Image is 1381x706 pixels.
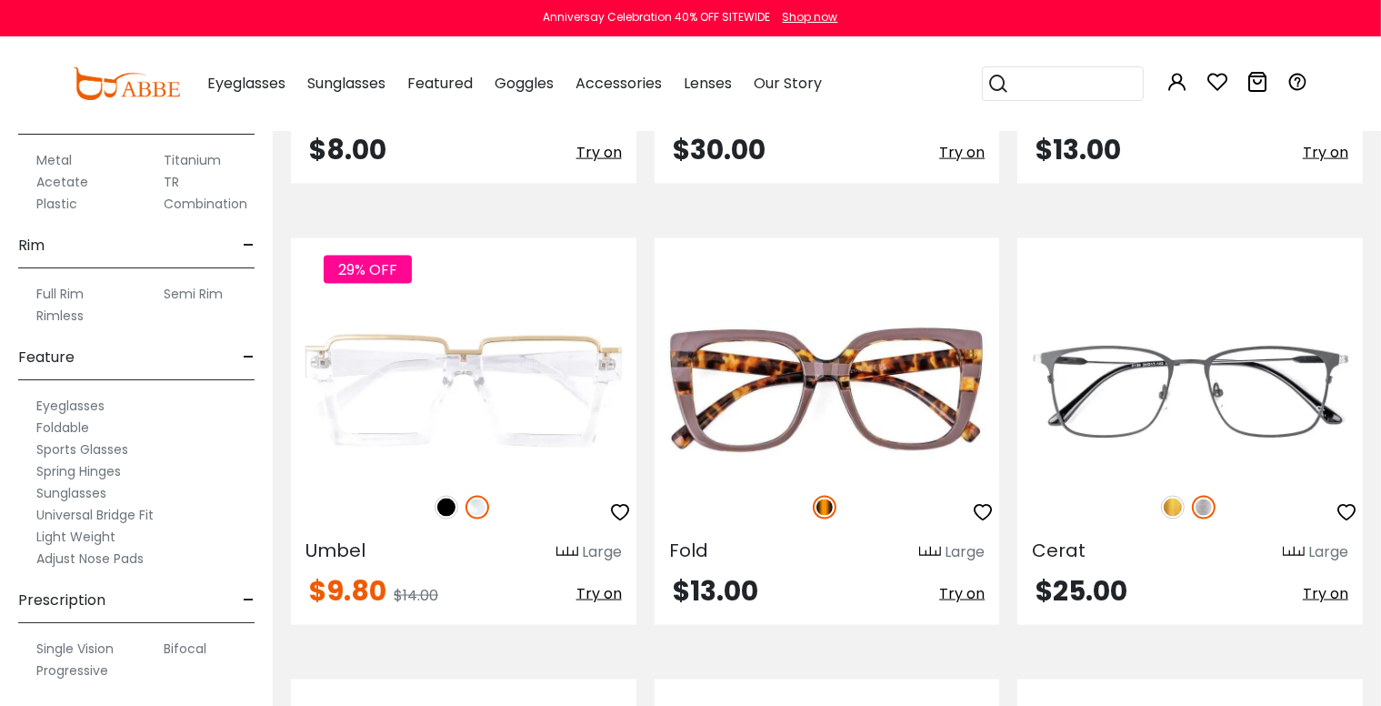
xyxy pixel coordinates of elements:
[36,482,106,504] label: Sunglasses
[73,67,180,100] img: abbeglasses.com
[36,283,84,305] label: Full Rim
[307,73,385,94] span: Sunglasses
[207,73,285,94] span: Eyeglasses
[18,224,45,267] span: Rim
[945,541,985,563] div: Large
[544,9,771,25] div: Anniversay Celebration 40% OFF SITEWIDE
[1303,583,1348,604] span: Try on
[36,171,88,193] label: Acetate
[673,130,766,169] span: $30.00
[164,149,221,171] label: Titanium
[576,583,622,604] span: Try on
[684,73,732,94] span: Lenses
[582,541,622,563] div: Large
[435,496,458,519] img: Black
[164,193,247,215] label: Combination
[36,526,115,548] label: Light Weight
[36,417,89,439] label: Foldable
[939,583,985,604] span: Try on
[36,460,121,482] label: Spring Hinges
[36,660,108,681] label: Progressive
[1032,538,1086,563] span: Cerat
[576,578,622,610] button: Try on
[556,546,578,560] img: size ruler
[243,224,255,267] span: -
[465,496,489,519] img: Clear
[813,496,836,519] img: Tortoise
[1036,571,1127,610] span: $25.00
[774,9,838,25] a: Shop now
[164,171,179,193] label: TR
[36,638,114,660] label: Single Vision
[36,439,128,460] label: Sports Glasses
[291,304,636,477] img: Fclear Umbel - Plastic ,Universal Bridge Fit
[1161,496,1185,519] img: Gold
[305,538,365,563] span: Umbel
[36,395,105,417] label: Eyeglasses
[407,73,473,94] span: Featured
[575,73,662,94] span: Accessories
[1192,496,1216,519] img: Silver
[576,142,622,163] span: Try on
[36,504,154,526] label: Universal Bridge Fit
[164,283,223,305] label: Semi Rim
[939,142,985,163] span: Try on
[754,73,822,94] span: Our Story
[495,73,554,94] span: Goggles
[394,585,438,606] span: $14.00
[1036,130,1121,169] span: $13.00
[939,136,985,169] button: Try on
[243,579,255,622] span: -
[939,578,985,610] button: Try on
[783,9,838,25] div: Shop now
[309,571,386,610] span: $9.80
[36,149,72,171] label: Metal
[36,305,84,327] label: Rimless
[36,193,77,215] label: Plastic
[673,571,758,610] span: $13.00
[243,336,255,379] span: -
[576,136,622,169] button: Try on
[919,546,941,560] img: size ruler
[1283,546,1305,560] img: size ruler
[164,638,206,660] label: Bifocal
[18,579,105,622] span: Prescription
[309,130,386,169] span: $8.00
[669,538,708,563] span: Fold
[1303,142,1348,163] span: Try on
[36,548,144,570] label: Adjust Nose Pads
[1303,136,1348,169] button: Try on
[1017,304,1363,477] img: Silver Cerat - Metal ,Adjust Nose Pads
[1303,578,1348,610] button: Try on
[1308,541,1348,563] div: Large
[655,304,1000,477] img: Tortoise Fold - Acetate ,Universal Bridge Fit
[324,256,412,284] span: 29% OFF
[18,336,75,379] span: Feature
